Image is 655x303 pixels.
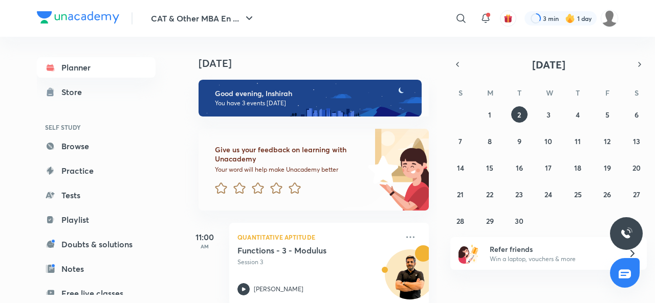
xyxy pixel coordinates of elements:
abbr: September 27, 2025 [633,190,640,199]
a: Tests [37,185,156,205]
button: September 8, 2025 [482,133,498,149]
button: September 13, 2025 [628,133,645,149]
abbr: Sunday [458,88,463,98]
button: September 11, 2025 [570,133,586,149]
abbr: September 12, 2025 [604,136,610,146]
abbr: September 25, 2025 [574,190,582,199]
abbr: September 30, 2025 [515,216,523,226]
abbr: September 3, 2025 [547,110,551,120]
img: referral [458,243,479,264]
h6: Good evening, Inshirah [215,89,412,98]
abbr: Saturday [635,88,639,98]
abbr: September 14, 2025 [457,163,464,173]
button: September 23, 2025 [511,186,528,202]
button: September 14, 2025 [452,159,469,176]
button: September 30, 2025 [511,213,528,229]
abbr: September 22, 2025 [486,190,493,199]
a: Company Logo [37,11,119,26]
button: September 2, 2025 [511,106,528,123]
p: AM [184,243,225,249]
abbr: September 29, 2025 [486,216,494,226]
abbr: September 10, 2025 [544,136,552,146]
button: September 5, 2025 [599,106,616,123]
button: September 3, 2025 [540,106,557,123]
abbr: September 7, 2025 [458,136,462,146]
p: Win a laptop, vouchers & more [490,254,616,264]
abbr: September 8, 2025 [488,136,492,146]
h5: Functions - 3 - Modulus [237,245,365,255]
p: Quantitative Aptitude [237,231,398,243]
button: September 15, 2025 [482,159,498,176]
button: September 25, 2025 [570,186,586,202]
abbr: September 16, 2025 [516,163,523,173]
abbr: Friday [605,88,609,98]
button: September 6, 2025 [628,106,645,123]
h4: [DATE] [199,57,439,69]
button: September 9, 2025 [511,133,528,149]
abbr: September 19, 2025 [604,163,611,173]
abbr: September 28, 2025 [456,216,464,226]
abbr: September 18, 2025 [574,163,581,173]
img: streak [565,13,575,24]
img: evening [199,80,422,116]
button: September 21, 2025 [452,186,469,202]
abbr: September 15, 2025 [486,163,493,173]
button: September 28, 2025 [452,213,469,229]
a: Browse [37,136,156,156]
button: September 26, 2025 [599,186,616,202]
a: Planner [37,57,156,78]
abbr: September 11, 2025 [575,136,581,146]
button: September 19, 2025 [599,159,616,176]
abbr: September 2, 2025 [517,110,521,120]
img: ttu [620,227,632,240]
a: Playlist [37,209,156,230]
abbr: September 5, 2025 [605,110,609,120]
p: You have 3 events [DATE] [215,99,412,107]
span: [DATE] [532,58,565,72]
abbr: September 1, 2025 [488,110,491,120]
p: Session 3 [237,258,398,267]
abbr: September 23, 2025 [515,190,523,199]
abbr: Monday [487,88,493,98]
button: September 18, 2025 [570,159,586,176]
button: CAT & Other MBA En ... [145,8,261,29]
h6: SELF STUDY [37,119,156,136]
abbr: September 20, 2025 [632,163,641,173]
button: September 17, 2025 [540,159,557,176]
abbr: September 21, 2025 [457,190,464,199]
h6: Refer friends [490,244,616,254]
button: September 22, 2025 [482,186,498,202]
abbr: September 26, 2025 [603,190,611,199]
img: avatar [504,14,513,23]
button: September 10, 2025 [540,133,557,149]
img: Company Logo [37,11,119,24]
a: Practice [37,160,156,181]
button: September 12, 2025 [599,133,616,149]
a: Notes [37,259,156,279]
button: September 27, 2025 [628,186,645,202]
button: September 7, 2025 [452,133,469,149]
a: Store [37,82,156,102]
abbr: September 9, 2025 [517,136,521,146]
img: feedback_image [333,129,429,211]
abbr: September 13, 2025 [633,136,640,146]
p: Your word will help make Unacademy better [215,166,364,174]
button: September 4, 2025 [570,106,586,123]
button: [DATE] [465,57,632,72]
h6: Give us your feedback on learning with Unacademy [215,145,364,164]
abbr: Thursday [576,88,580,98]
a: Doubts & solutions [37,234,156,254]
abbr: September 17, 2025 [545,163,552,173]
abbr: September 4, 2025 [576,110,580,120]
abbr: September 6, 2025 [635,110,639,120]
button: September 20, 2025 [628,159,645,176]
button: September 24, 2025 [540,186,557,202]
abbr: Tuesday [517,88,521,98]
abbr: September 24, 2025 [544,190,552,199]
p: [PERSON_NAME] [254,285,303,294]
abbr: Wednesday [546,88,553,98]
div: Store [61,86,88,98]
button: avatar [500,10,516,27]
button: September 16, 2025 [511,159,528,176]
button: September 1, 2025 [482,106,498,123]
